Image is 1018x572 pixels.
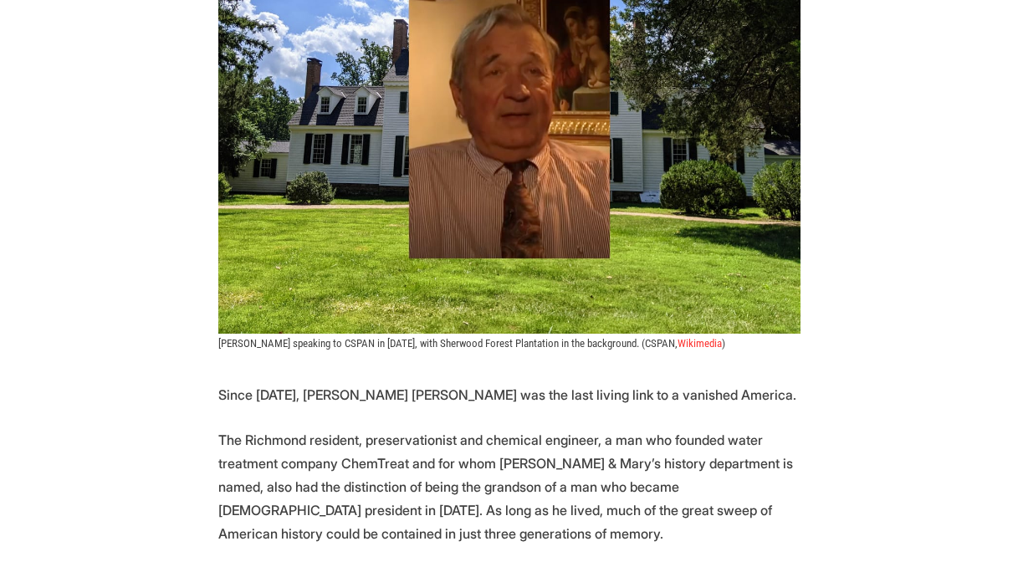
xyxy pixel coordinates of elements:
a: Wikimedia [678,337,722,350]
p: Since [DATE], [PERSON_NAME] [PERSON_NAME] was the last living link to a vanished America. [218,383,801,406]
p: The Richmond resident, preservationist and chemical engineer, a man who founded water treatment c... [218,428,801,545]
span: ) [722,337,725,350]
span: [PERSON_NAME] speaking to CSPAN in [DATE], with Sherwood Forest Plantation in the background. (CS... [218,337,678,350]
